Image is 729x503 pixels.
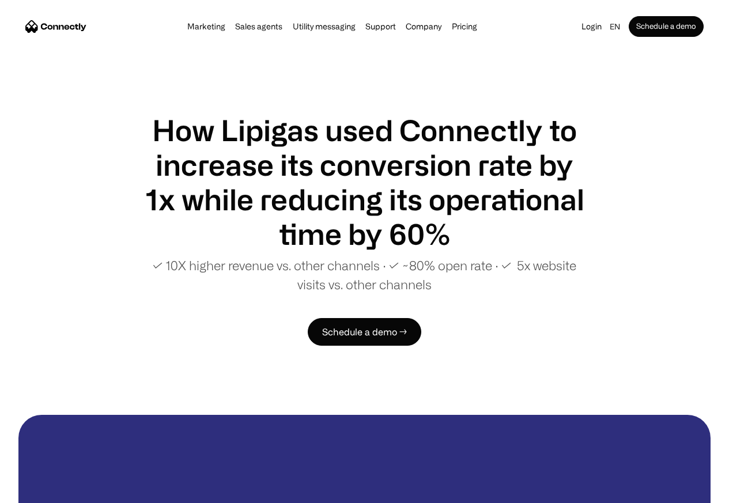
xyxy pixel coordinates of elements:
a: Pricing [448,22,481,31]
div: en [605,18,629,35]
div: Company [402,18,445,35]
a: Schedule a demo [629,16,704,37]
a: Utility messaging [289,22,359,31]
a: Marketing [184,22,229,31]
a: Login [578,18,605,35]
a: Schedule a demo → [308,318,421,346]
p: ✓ 10X higher revenue vs. other channels ∙ ✓ ~80% open rate ∙ ✓ 5x website visits vs. other channels [138,256,591,294]
div: Company [406,18,441,35]
div: en [610,18,620,35]
a: home [25,18,86,35]
h1: How Lipigas used Connectly to increase its conversion rate by 1x while reducing its operational t... [138,113,591,251]
aside: Language selected: English [12,482,69,499]
ul: Language list [23,483,69,499]
a: Support [362,22,399,31]
a: Sales agents [232,22,286,31]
